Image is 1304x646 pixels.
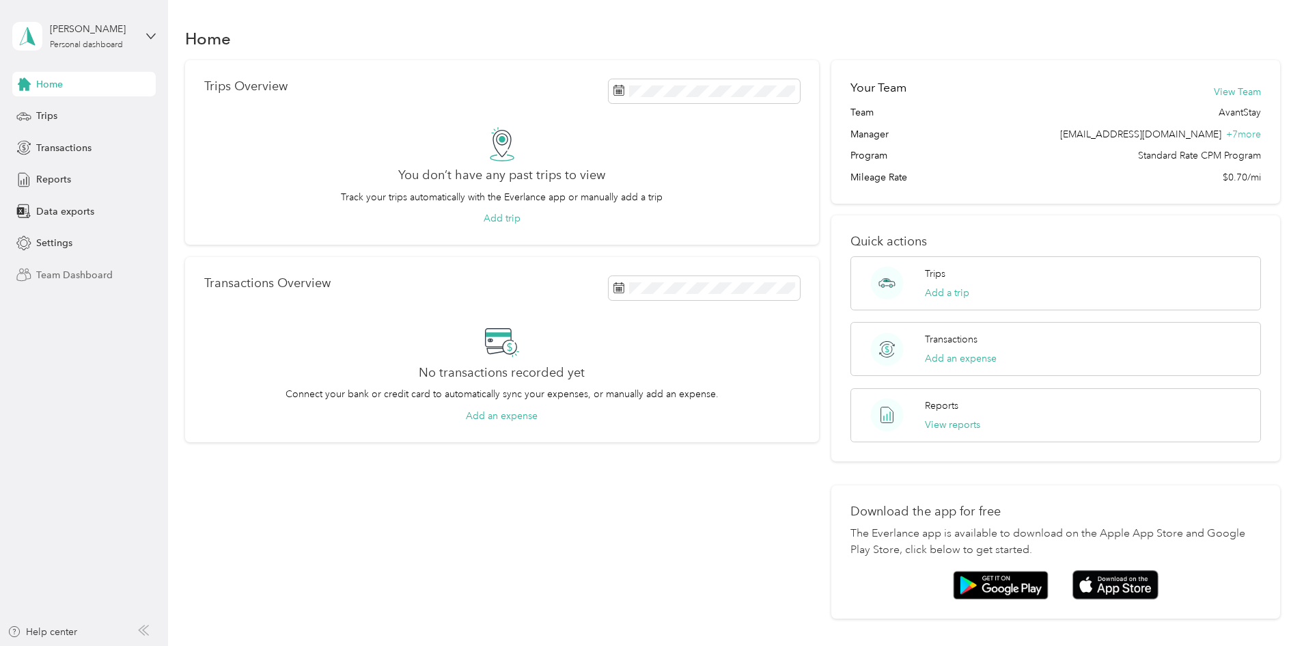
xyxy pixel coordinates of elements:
button: Add a trip [925,286,969,300]
h2: No transactions recorded yet [419,366,585,380]
span: + 7 more [1226,129,1261,140]
span: Trips [36,109,57,123]
span: [EMAIL_ADDRESS][DOMAIN_NAME] [1060,129,1221,140]
span: Team [850,105,874,120]
span: Transactions [36,141,92,155]
p: Transactions Overview [204,276,331,291]
span: Program [850,148,887,163]
p: Trips Overview [204,79,288,94]
p: Reports [925,399,958,413]
iframe: Everlance-gr Chat Button Frame [1227,569,1304,646]
p: Track your trips automatically with the Everlance app or manually add a trip [341,190,663,204]
button: Add an expense [466,409,538,423]
span: AvantStay [1219,105,1261,120]
button: Add an expense [925,351,997,366]
span: Standard Rate CPM Program [1138,148,1261,163]
span: $0.70/mi [1223,170,1261,185]
button: Add trip [484,211,521,226]
h2: You don’t have any past trips to view [398,168,605,183]
img: Google play [953,571,1049,600]
p: Quick actions [850,234,1262,249]
span: Manager [850,127,889,142]
img: App store [1072,570,1159,600]
p: Download the app for free [850,504,1262,519]
p: Transactions [925,332,977,347]
div: Personal dashboard [50,41,123,49]
span: Home [36,77,63,92]
h2: Your Team [850,79,906,96]
span: Data exports [36,204,94,219]
p: Trips [925,267,945,281]
span: Team Dashboard [36,268,113,282]
span: Mileage Rate [850,170,907,185]
button: View Team [1214,85,1261,99]
button: View reports [925,418,980,432]
h1: Home [185,31,231,46]
span: Reports [36,172,71,187]
button: Help center [8,625,77,639]
div: [PERSON_NAME] [50,22,135,36]
p: Connect your bank or credit card to automatically sync your expenses, or manually add an expense. [286,387,719,401]
span: Settings [36,236,72,250]
p: The Everlance app is available to download on the Apple App Store and Google Play Store, click be... [850,526,1262,558]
